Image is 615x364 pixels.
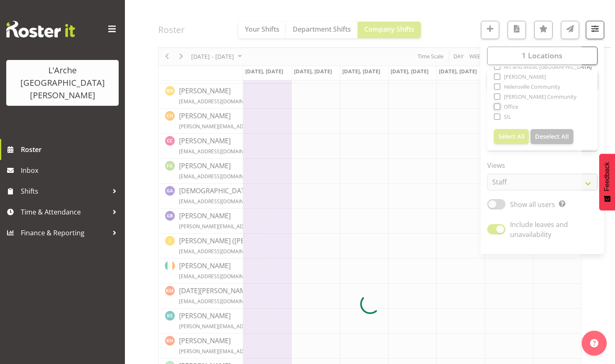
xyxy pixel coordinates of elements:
[21,185,108,197] span: Shifts
[6,21,75,37] img: Rosterit website logo
[21,143,121,156] span: Roster
[590,339,598,347] img: help-xxl-2.png
[586,21,604,39] button: Filter Shifts
[21,227,108,239] span: Finance & Reporting
[15,64,110,102] div: L'Arche [GEOGRAPHIC_DATA][PERSON_NAME]
[603,162,611,191] span: Feedback
[21,206,108,218] span: Time & Attendance
[599,154,615,210] button: Feedback - Show survey
[21,164,121,177] span: Inbox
